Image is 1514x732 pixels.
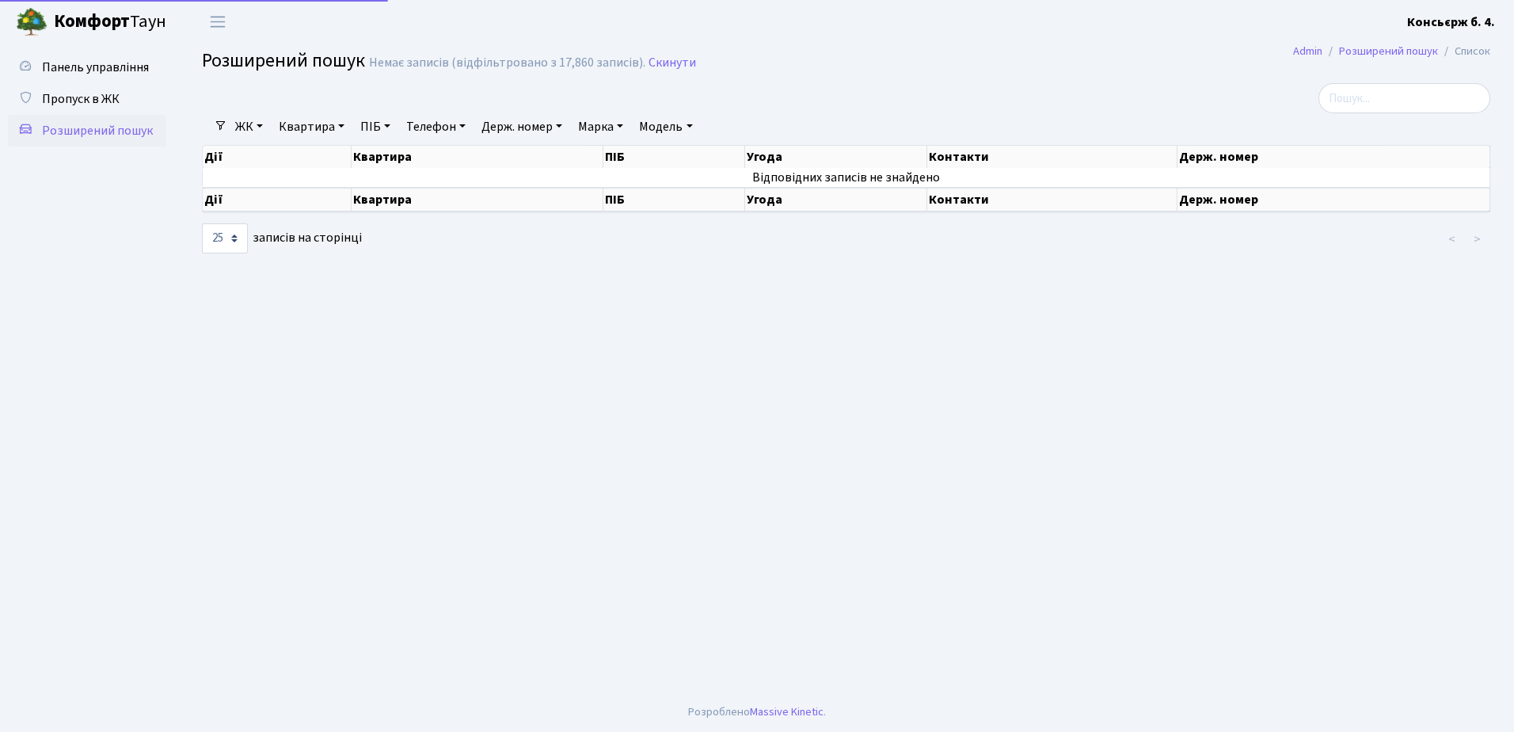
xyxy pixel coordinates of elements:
[603,188,745,212] th: ПІБ
[202,47,365,74] span: Розширений пошук
[649,55,696,71] a: Скинути
[572,113,630,140] a: Марка
[202,223,362,254] label: записів на сторінці
[1339,43,1438,59] a: Розширений пошук
[54,9,166,36] span: Таун
[272,113,351,140] a: Квартира
[745,188,927,212] th: Угода
[352,146,603,168] th: Квартира
[750,703,824,720] a: Massive Kinetic
[203,146,352,168] th: Дії
[229,113,269,140] a: ЖК
[633,113,698,140] a: Модель
[688,703,826,721] div: Розроблено .
[1407,13,1495,32] a: Консьєрж б. 4.
[42,122,153,139] span: Розширений пошук
[8,51,166,83] a: Панель управління
[1407,13,1495,31] b: Консьєрж б. 4.
[1177,146,1490,168] th: Держ. номер
[8,83,166,115] a: Пропуск в ЖК
[352,188,603,212] th: Квартира
[202,223,248,254] select: записів на сторінці
[8,115,166,147] a: Розширений пошук
[16,6,48,38] img: logo.png
[369,55,645,71] div: Немає записів (відфільтровано з 17,860 записів).
[203,188,352,212] th: Дії
[198,9,238,35] button: Переключити навігацію
[1293,43,1322,59] a: Admin
[745,146,927,168] th: Угода
[203,168,1490,187] td: Відповідних записів не знайдено
[54,9,130,34] b: Комфорт
[42,90,120,108] span: Пропуск в ЖК
[354,113,397,140] a: ПІБ
[400,113,472,140] a: Телефон
[42,59,149,76] span: Панель управління
[1318,83,1490,113] input: Пошук...
[927,146,1177,168] th: Контакти
[1438,43,1490,60] li: Список
[603,146,745,168] th: ПІБ
[927,188,1177,212] th: Контакти
[475,113,569,140] a: Держ. номер
[1177,188,1490,212] th: Держ. номер
[1269,35,1514,68] nav: breadcrumb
